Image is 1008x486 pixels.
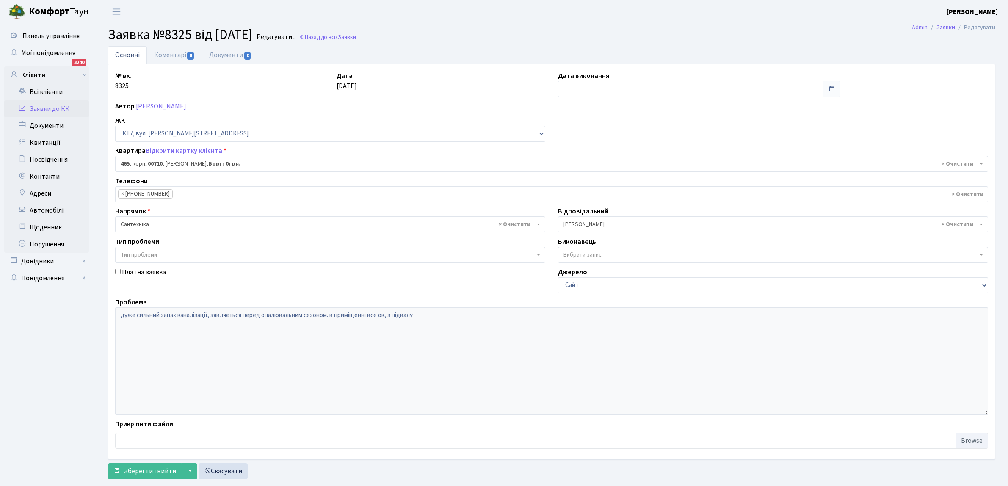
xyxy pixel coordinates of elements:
[4,270,89,287] a: Повідомлення
[942,160,973,168] span: Видалити всі елементи
[255,33,295,41] small: Редагувати .
[499,220,530,229] span: Видалити всі елементи
[121,220,535,229] span: Сантехніка
[947,7,998,17] a: [PERSON_NAME]
[148,160,163,168] b: 00710
[115,237,159,247] label: Тип проблеми
[146,146,222,155] a: Відкрити картку клієнта
[4,134,89,151] a: Квитанції
[558,216,988,232] span: Тихонов М.М.
[338,33,356,41] span: Заявки
[952,190,983,199] span: Видалити всі елементи
[4,236,89,253] a: Порушення
[108,25,252,44] span: Заявка №8325 від [DATE]
[187,52,194,60] span: 0
[115,297,147,307] label: Проблема
[109,71,330,97] div: 8325
[955,23,995,32] li: Редагувати
[899,19,1008,36] nav: breadcrumb
[22,31,80,41] span: Панель управління
[29,5,69,18] b: Комфорт
[4,117,89,134] a: Документи
[115,71,132,81] label: № вх.
[115,101,135,111] label: Автор
[115,156,988,172] span: <b>465</b>, корп.: <b>00710</b>, Шек Надія Станіславівна, <b>Борг: 0грн.</b>
[115,307,988,415] textarea: дуже сильний запах каналізації, зявляється перед опалювальним сезоном. в приміщенні все ок, з під...
[942,220,973,229] span: Видалити всі елементи
[202,46,259,64] a: Документи
[147,46,202,64] a: Коментарі
[563,251,602,259] span: Вибрати запис
[4,28,89,44] a: Панель управління
[337,71,353,81] label: Дата
[558,206,608,216] label: Відповідальний
[558,237,596,247] label: Виконавець
[4,66,89,83] a: Клієнти
[199,463,248,479] a: Скасувати
[4,151,89,168] a: Посвідчення
[558,71,609,81] label: Дата виконання
[330,71,552,97] div: [DATE]
[115,116,125,126] label: ЖК
[208,160,240,168] b: Борг: 0грн.
[122,267,166,277] label: Платна заявка
[108,46,147,64] a: Основні
[912,23,928,32] a: Admin
[29,5,89,19] span: Таун
[299,33,356,41] a: Назад до всіхЗаявки
[121,251,157,259] span: Тип проблеми
[124,467,176,476] span: Зберегти і вийти
[4,44,89,61] a: Мої повідомлення3240
[115,216,545,232] span: Сантехніка
[115,176,148,186] label: Телефони
[4,168,89,185] a: Контакти
[115,146,226,156] label: Квартира
[21,48,75,58] span: Мої повідомлення
[121,190,124,198] span: ×
[8,3,25,20] img: logo.png
[136,102,186,111] a: [PERSON_NAME]
[121,160,978,168] span: <b>465</b>, корп.: <b>00710</b>, Шек Надія Станіславівна, <b>Борг: 0грн.</b>
[118,189,173,199] li: +380983130305
[4,219,89,236] a: Щоденник
[72,59,86,66] div: 3240
[108,463,182,479] button: Зберегти і вийти
[558,267,587,277] label: Джерело
[4,185,89,202] a: Адреси
[4,253,89,270] a: Довідники
[4,202,89,219] a: Автомобілі
[4,100,89,117] a: Заявки до КК
[106,5,127,19] button: Переключити навігацію
[563,220,978,229] span: Тихонов М.М.
[115,419,173,429] label: Прикріпити файли
[244,52,251,60] span: 0
[4,83,89,100] a: Всі клієнти
[115,206,150,216] label: Напрямок
[936,23,955,32] a: Заявки
[121,160,130,168] b: 465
